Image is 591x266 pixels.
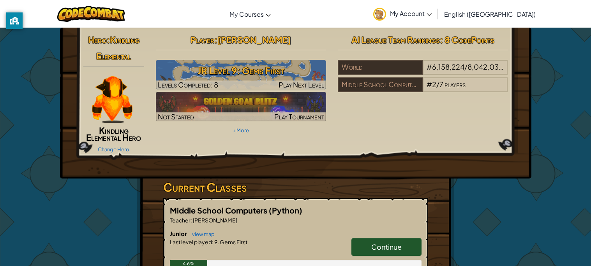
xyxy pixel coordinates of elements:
[170,205,269,215] span: Middle School Computers
[156,92,326,121] img: Golden Goal
[226,3,275,24] a: My Courses
[188,231,215,237] a: view map
[212,238,213,245] span: :
[390,9,432,17] span: My Account
[373,8,386,21] img: avatar
[213,238,219,245] span: 9.
[468,62,503,71] span: 8,042,032
[504,62,525,71] span: players
[156,62,326,79] h3: JR Level 9: Gems First
[191,34,214,45] span: Player
[274,112,324,121] span: Play Tournament
[107,34,110,45] span: :
[57,6,125,22] img: CodeCombat logo
[432,62,464,71] span: 6,158,224
[163,178,428,196] h3: Current Classes
[96,34,139,61] span: Kindling Elemental
[432,80,436,89] span: 2
[219,238,247,245] span: Gems First
[156,60,326,89] a: Play Next Level
[338,77,423,92] div: Middle School Computers
[439,80,443,89] span: 7
[427,62,432,71] span: #
[217,34,291,45] span: [PERSON_NAME]
[92,76,132,123] img: KindlingElementalPaperDoll.png
[338,67,508,76] a: World#6,158,224/8,042,032players
[170,230,188,237] span: Junior
[170,238,212,245] span: Last level played
[233,127,249,133] a: + More
[269,205,302,215] span: (Python)
[351,34,440,45] span: AI League Team Rankings
[158,112,194,121] span: Not Started
[229,10,264,18] span: My Courses
[86,125,141,143] span: Kindling Elemental Hero
[192,217,237,224] span: [PERSON_NAME]
[440,3,540,24] a: English ([GEOGRAPHIC_DATA])
[279,80,324,89] span: Play Next Level
[440,34,494,45] span: : 8 CodePoints
[369,2,436,26] a: My Account
[191,217,192,224] span: :
[98,146,129,152] a: Change Hero
[338,85,508,94] a: Middle School Computers#2/7players
[88,34,107,45] span: Hero
[156,60,326,89] img: JR Level 9: Gems First
[427,80,432,89] span: #
[464,62,468,71] span: /
[436,80,439,89] span: /
[371,242,402,251] span: Continue
[338,60,423,75] div: World
[444,10,536,18] span: English ([GEOGRAPHIC_DATA])
[445,80,466,89] span: players
[156,92,326,121] a: Not StartedPlay Tournament
[6,12,23,29] button: privacy banner
[158,80,218,89] span: Levels Completed: 8
[170,217,191,224] span: Teacher
[214,34,217,45] span: :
